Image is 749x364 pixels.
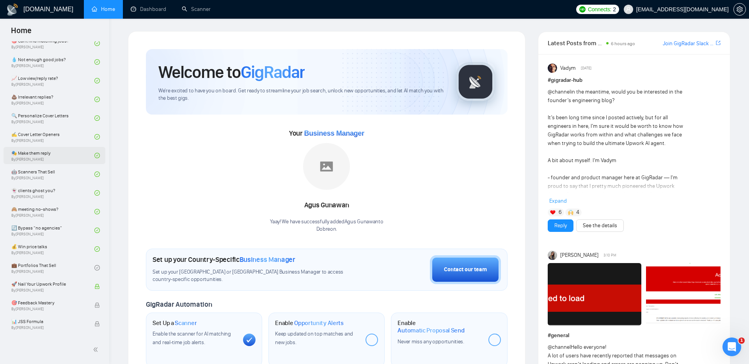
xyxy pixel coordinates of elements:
[11,91,94,108] a: 💩 Irrelevant replies?By[PERSON_NAME]
[94,246,100,252] span: check-circle
[94,265,100,270] span: check-circle
[549,198,567,204] span: Expand
[548,251,557,260] img: Mariia Heshka
[275,330,353,346] span: Keep updated on top matches and new jobs.
[11,128,94,145] a: ✍️ Cover Letter OpenersBy[PERSON_NAME]
[663,39,714,48] a: Join GigRadar Slack Community
[548,38,604,48] span: Latest Posts from the GigRadar Community
[131,6,166,12] a: dashboardDashboard
[153,319,197,327] h1: Set Up a
[603,252,616,259] span: 3:10 PM
[11,110,94,127] a: 🔍 Personalize Cover LettersBy[PERSON_NAME]
[559,209,562,216] span: 6
[241,62,305,83] span: GigRadar
[294,319,344,327] span: Opportunity Alerts
[158,62,305,83] h1: Welcome to
[270,218,383,233] div: Yaay! We have successfully added Agus Gunawan to
[734,6,745,12] span: setting
[11,259,94,276] a: 💼 Portfolios That SellBy[PERSON_NAME]
[303,143,350,190] img: placeholder.png
[94,134,100,140] span: check-circle
[11,222,94,239] a: 🔄 Bypass “no agencies”By[PERSON_NAME]
[430,255,501,284] button: Contact our team
[398,319,482,334] h1: Enable
[11,72,94,89] a: 📈 Low view/reply rate?By[PERSON_NAME]
[576,219,624,232] button: See the details
[270,226,383,233] p: Dobreon .
[444,265,487,274] div: Contact our team
[94,228,100,233] span: check-circle
[568,210,573,215] img: 🙌
[94,78,100,83] span: check-circle
[588,5,611,14] span: Connects:
[93,346,101,353] span: double-left
[11,307,86,311] span: By [PERSON_NAME]
[398,338,464,345] span: Never miss any opportunities.
[626,7,631,12] span: user
[158,87,444,102] span: We're excited to have you on board. Get ready to streamline your job search, unlock new opportuni...
[456,62,495,101] img: gigradar-logo.png
[554,221,567,230] a: Reply
[548,263,641,325] img: F09H8D2MRBR-Screenshot%202025-09-29%20at%2014.54.13.png
[94,41,100,46] span: check-circle
[11,35,94,52] a: 🎯 Can't find matching jobs?By[PERSON_NAME]
[6,4,19,16] img: logo
[289,129,364,138] span: Your
[175,319,197,327] span: Scanner
[11,203,94,220] a: 🙈 meeting no-shows?By[PERSON_NAME]
[548,76,721,85] h1: # gigradar-hub
[548,64,557,73] img: Vadym
[11,288,86,293] span: By [PERSON_NAME]
[94,97,100,102] span: check-circle
[579,6,586,12] img: upwork-logo.png
[5,25,38,41] span: Home
[270,199,383,212] div: Agus Gunawan
[548,331,721,340] h1: # general
[153,330,231,346] span: Enable the scanner for AI matching and real-time job alerts.
[146,300,212,309] span: GigRadar Automation
[738,337,745,344] span: 1
[646,263,740,325] img: F09HL8K86MB-image%20(1).png
[11,280,86,288] span: 🚀 Nail Your Upwork Profile
[94,209,100,214] span: check-circle
[240,255,295,264] span: Business Manager
[94,153,100,158] span: check-circle
[613,5,616,14] span: 2
[576,209,579,216] span: 4
[92,6,115,12] a: homeHome
[94,59,100,65] span: check-circle
[94,171,100,177] span: check-circle
[11,166,94,183] a: 🤖 Scanners That SellBy[PERSON_NAME]
[733,3,746,16] button: setting
[611,41,635,46] span: 6 hours ago
[716,40,721,46] span: export
[11,53,94,71] a: 💧 Not enough good jobs?By[PERSON_NAME]
[11,240,94,258] a: 💰 Win price talksBy[PERSON_NAME]
[560,64,576,72] span: Vadym
[94,190,100,196] span: check-circle
[733,6,746,12] a: setting
[94,115,100,121] span: check-circle
[548,219,573,232] button: Reply
[275,319,344,327] h1: Enable
[548,88,571,95] span: @channel
[548,344,571,350] span: @channel
[304,129,364,137] span: Business Manager
[153,255,295,264] h1: Set up your Country-Specific
[153,269,362,283] span: Set up your [GEOGRAPHIC_DATA] or [GEOGRAPHIC_DATA] Business Manager to access country-specific op...
[94,302,100,308] span: lock
[94,321,100,327] span: lock
[11,299,86,307] span: 🎯 Feedback Mastery
[722,337,741,356] iframe: Intercom live chat
[716,39,721,47] a: export
[11,184,94,201] a: 👻 clients ghost you?By[PERSON_NAME]
[560,251,598,260] span: [PERSON_NAME]
[11,147,94,164] a: 🎭 Make them replyBy[PERSON_NAME]
[581,65,591,72] span: [DATE]
[550,210,556,215] img: ❤️
[182,6,211,12] a: searchScanner
[548,88,686,311] div: in the meantime, would you be interested in the founder’s engineering blog? It’s been long time s...
[11,325,86,330] span: By [PERSON_NAME]
[11,318,86,325] span: 📊 JSS Formula
[398,327,464,334] span: Automatic Proposal Send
